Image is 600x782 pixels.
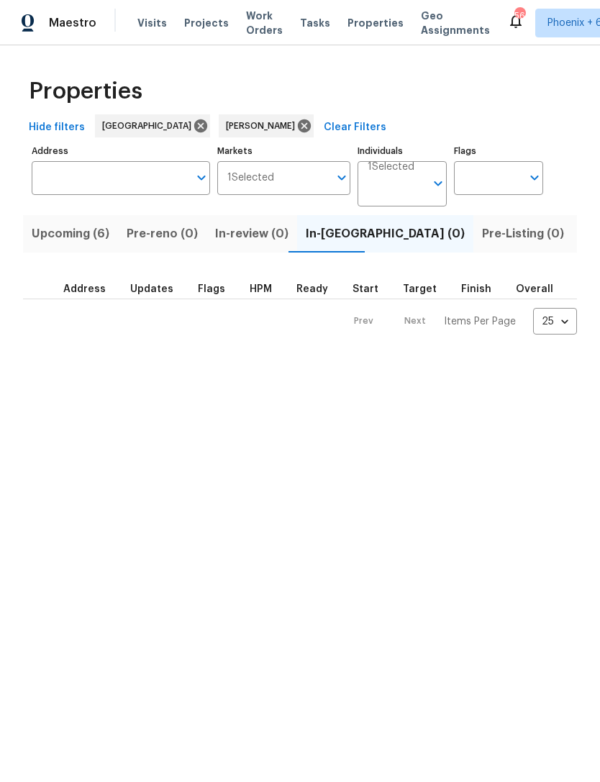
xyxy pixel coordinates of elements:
span: Maestro [49,16,96,30]
button: Open [428,173,448,194]
div: Target renovation project end date [403,284,450,294]
span: Geo Assignments [421,9,490,37]
div: [GEOGRAPHIC_DATA] [95,114,210,137]
label: Flags [454,147,543,155]
p: Items Per Page [444,314,516,329]
button: Open [524,168,545,188]
span: Clear Filters [324,119,386,137]
span: Work Orders [246,9,283,37]
label: Markets [217,147,351,155]
span: Target [403,284,437,294]
span: Hide filters [29,119,85,137]
button: Hide filters [23,114,91,141]
span: Start [353,284,378,294]
div: Days past target finish date [516,284,566,294]
span: Upcoming (6) [32,224,109,244]
div: Earliest renovation start date (first business day after COE or Checkout) [296,284,341,294]
div: Actual renovation start date [353,284,391,294]
span: Pre-Listing (0) [482,224,564,244]
label: Address [32,147,210,155]
span: [PERSON_NAME] [226,119,301,133]
button: Open [332,168,352,188]
button: Open [191,168,212,188]
span: 1 Selected [368,161,414,173]
button: Clear Filters [318,114,392,141]
label: Individuals [358,147,447,155]
span: Finish [461,284,491,294]
span: [GEOGRAPHIC_DATA] [102,119,197,133]
span: In-[GEOGRAPHIC_DATA] (0) [306,224,465,244]
span: Ready [296,284,328,294]
div: 25 [533,303,577,340]
span: HPM [250,284,272,294]
span: Overall [516,284,553,294]
span: Tasks [300,18,330,28]
span: Address [63,284,106,294]
span: 1 Selected [227,172,274,184]
span: Pre-reno (0) [127,224,198,244]
span: In-review (0) [215,224,288,244]
span: Flags [198,284,225,294]
span: Projects [184,16,229,30]
span: Properties [347,16,404,30]
nav: Pagination Navigation [340,308,577,335]
span: Properties [29,84,142,99]
div: Projected renovation finish date [461,284,504,294]
div: 56 [514,9,524,23]
span: Visits [137,16,167,30]
span: Updates [130,284,173,294]
div: [PERSON_NAME] [219,114,314,137]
